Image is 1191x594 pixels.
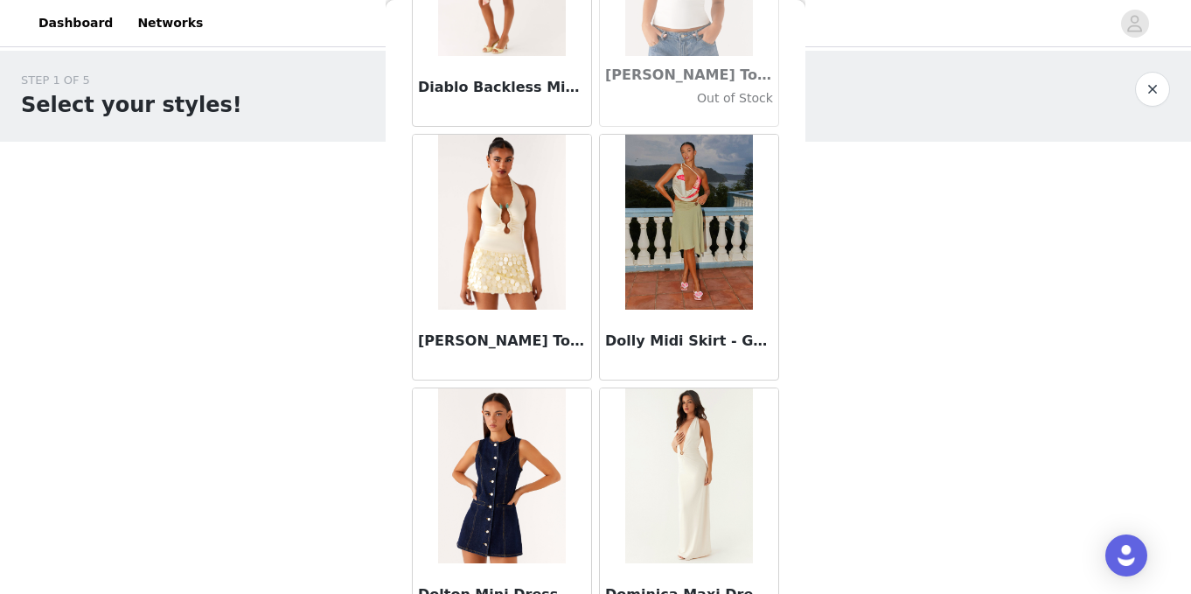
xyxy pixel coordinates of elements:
[625,135,752,310] img: Dolly Midi Skirt - Green
[625,388,752,563] img: Dominica Maxi Dress - Ivory
[21,89,242,121] h1: Select your styles!
[28,3,123,43] a: Dashboard
[438,135,565,310] img: Diego Halter Top - Yellow
[418,77,586,98] h3: Diablo Backless Mini Dress - Mimosa Blossom
[1105,535,1147,577] div: Open Intercom Messenger
[418,331,586,352] h3: [PERSON_NAME] Top - Yellow
[438,388,565,563] img: Dolton Mini Dress - Indigo
[605,331,773,352] h3: Dolly Midi Skirt - Green
[605,89,773,108] h4: Out of Stock
[605,65,773,86] h3: [PERSON_NAME] Top - Off White
[1126,10,1143,38] div: avatar
[21,72,242,89] div: STEP 1 OF 5
[127,3,213,43] a: Networks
